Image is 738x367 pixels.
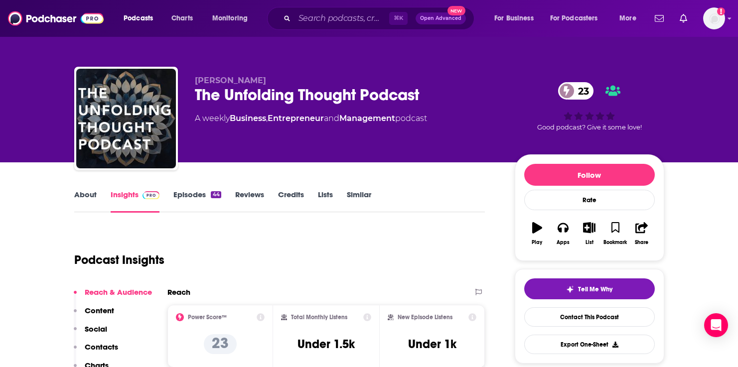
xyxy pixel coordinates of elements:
a: 23 [558,82,594,100]
button: open menu [487,10,546,26]
span: Podcasts [124,11,153,25]
p: Contacts [85,342,118,352]
button: Export One-Sheet [524,335,655,354]
div: Open Intercom Messenger [704,313,728,337]
img: Podchaser Pro [143,191,160,199]
img: The Unfolding Thought Podcast [76,69,176,168]
h2: Power Score™ [188,314,227,321]
button: open menu [612,10,649,26]
p: Social [85,324,107,334]
a: Lists [318,190,333,213]
img: User Profile [703,7,725,29]
button: Follow [524,164,655,186]
svg: Add a profile image [717,7,725,15]
button: List [576,216,602,251]
div: A weekly podcast [195,113,427,124]
span: For Podcasters [550,11,598,25]
button: open menu [205,10,261,26]
a: Charts [165,10,199,26]
button: open menu [544,10,612,26]
a: Similar [347,190,371,213]
a: Credits [278,190,304,213]
a: Reviews [235,190,264,213]
button: Show profile menu [703,7,725,29]
button: Reach & Audience [74,287,152,306]
button: Open AdvancedNew [416,12,466,24]
p: 23 [204,334,237,354]
button: Play [524,216,550,251]
button: Apps [550,216,576,251]
div: Rate [524,190,655,210]
button: Bookmark [602,216,628,251]
h2: Reach [167,287,190,297]
span: 23 [568,82,594,100]
div: 23Good podcast? Give it some love! [515,76,664,137]
div: 44 [211,191,221,198]
div: Bookmark [603,240,627,245]
a: About [74,190,97,213]
div: Apps [557,240,570,245]
input: Search podcasts, credits, & more... [295,10,389,26]
span: Charts [171,11,193,25]
h3: Under 1.5k [297,337,355,352]
div: Share [635,240,648,245]
p: Content [85,306,114,315]
a: InsightsPodchaser Pro [111,190,160,213]
span: [PERSON_NAME] [195,76,266,85]
h3: Under 1k [408,337,456,352]
span: Monitoring [212,11,248,25]
span: For Business [494,11,534,25]
h2: New Episode Listens [398,314,452,321]
button: Social [74,324,107,343]
span: Tell Me Why [578,285,612,293]
span: , [266,114,268,123]
button: tell me why sparkleTell Me Why [524,278,655,299]
a: Show notifications dropdown [676,10,691,27]
span: ⌘ K [389,12,408,25]
a: Contact This Podcast [524,307,655,327]
span: Good podcast? Give it some love! [537,123,642,131]
button: open menu [117,10,166,26]
span: New [447,6,465,15]
a: Episodes44 [173,190,221,213]
a: Management [339,114,395,123]
h2: Total Monthly Listens [291,314,347,321]
div: Play [532,240,542,245]
p: Reach & Audience [85,287,152,297]
span: Logged in as sschroeder [703,7,725,29]
div: List [586,240,593,245]
span: and [324,114,339,123]
button: Share [628,216,654,251]
img: tell me why sparkle [566,285,574,293]
div: Search podcasts, credits, & more... [277,7,484,30]
button: Contacts [74,342,118,361]
img: Podchaser - Follow, Share and Rate Podcasts [8,9,104,28]
h1: Podcast Insights [74,252,164,267]
span: Open Advanced [420,16,461,21]
span: More [619,11,636,25]
a: Show notifications dropdown [651,10,668,27]
button: Content [74,306,114,324]
a: Business [230,114,266,123]
a: Entrepreneur [268,114,324,123]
